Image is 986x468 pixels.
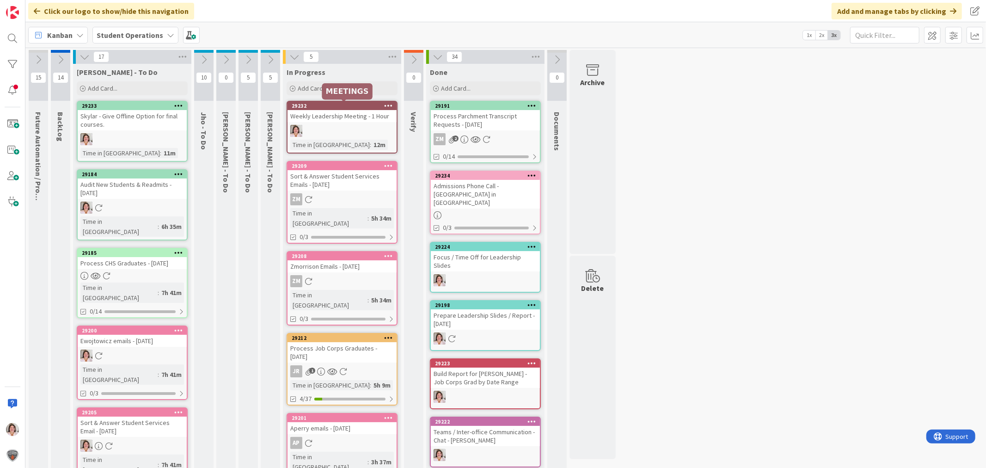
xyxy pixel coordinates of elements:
[431,172,540,180] div: 29234
[290,125,302,137] img: EW
[56,112,65,142] span: BackLog
[78,179,187,199] div: Audit New Students & Readmits - [DATE]
[288,252,397,260] div: 29208
[290,380,370,390] div: Time in [GEOGRAPHIC_DATA]
[288,102,397,122] div: 29232Weekly Leadership Meeting - 1 Hour
[290,208,367,228] div: Time in [GEOGRAPHIC_DATA]
[290,193,302,205] div: ZM
[288,193,397,205] div: ZM
[263,72,278,83] span: 5
[158,369,159,380] span: :
[431,172,540,209] div: 29234Admissions Phone Call - [GEOGRAPHIC_DATA] in [GEOGRAPHIC_DATA]
[431,102,540,110] div: 29191
[300,394,312,404] span: 4/37
[288,422,397,434] div: Aperry emails - [DATE]
[80,133,92,145] img: EW
[447,51,462,62] span: 34
[434,391,446,403] img: EW
[90,307,102,316] span: 0/14
[431,133,540,145] div: ZM
[80,148,160,158] div: Time in [GEOGRAPHIC_DATA]
[434,449,446,461] img: EW
[287,68,325,77] span: In Progress
[288,170,397,191] div: Sort & Answer Student Services Emails - [DATE]
[34,112,43,238] span: Future Automation / Process Building
[80,216,158,237] div: Time in [GEOGRAPHIC_DATA]
[300,232,308,242] span: 0/3
[431,102,540,130] div: 29191Process Parchment Transcript Requests - [DATE]
[288,260,397,272] div: Zmorrison Emails - [DATE]
[78,110,187,130] div: Skylar - Give Offline Option for final courses.
[82,250,187,256] div: 29185
[78,249,187,269] div: 29185Process CHS Graduates - [DATE]
[244,112,253,193] span: Eric - To Do
[292,335,397,341] div: 29212
[435,360,540,367] div: 29223
[78,408,187,437] div: 29205Sort & Answer Student Services Email - [DATE]
[431,251,540,271] div: Focus / Time Off for Leadership Slides
[196,72,212,83] span: 10
[288,414,397,422] div: 29201
[369,213,394,223] div: 5h 34m
[290,365,302,377] div: JR
[290,437,302,449] div: AP
[158,288,159,298] span: :
[221,112,231,193] span: Zaida - To Do
[47,30,73,41] span: Kanban
[453,135,459,142] span: 2
[19,1,42,12] span: Support
[158,222,159,232] span: :
[160,148,161,158] span: :
[443,152,455,161] span: 0/14
[435,244,540,250] div: 29224
[832,3,962,19] div: Add and manage tabs by clicking
[431,391,540,403] div: EW
[409,112,418,132] span: Verify
[288,342,397,363] div: Process Job Corps Graduates - [DATE]
[431,243,540,251] div: 29224
[288,252,397,272] div: 29208Zmorrison Emails - [DATE]
[80,202,92,214] img: EW
[431,426,540,446] div: Teams / Inter-office Communication - Chat - [PERSON_NAME]
[90,388,98,398] span: 0/3
[292,253,397,259] div: 29208
[298,84,327,92] span: Add Card...
[288,162,397,191] div: 29209Sort & Answer Student Services Emails - [DATE]
[371,140,388,150] div: 12m
[431,301,540,309] div: 29198
[93,51,109,62] span: 17
[78,350,187,362] div: EW
[370,380,371,390] span: :
[78,170,187,179] div: 29184
[292,415,397,421] div: 29201
[435,302,540,308] div: 29198
[431,333,540,345] div: EW
[431,274,540,286] div: EW
[303,51,319,62] span: 5
[288,437,397,449] div: AP
[828,31,840,40] span: 3x
[28,3,194,19] div: Click our logo to show/hide this navigation
[300,314,308,324] span: 0/3
[288,334,397,342] div: 29212
[431,309,540,330] div: Prepare Leadership Slides / Report - [DATE]
[431,418,540,446] div: 29222Teams / Inter-office Communication - Chat - [PERSON_NAME]
[435,172,540,179] div: 29234
[431,449,540,461] div: EW
[78,408,187,417] div: 29205
[288,414,397,434] div: 29201Aperry emails - [DATE]
[443,223,452,233] span: 0/3
[803,31,815,40] span: 1x
[581,77,605,88] div: Archive
[431,359,540,368] div: 29223
[290,290,367,310] div: Time in [GEOGRAPHIC_DATA]
[431,243,540,271] div: 29224Focus / Time Off for Leadership Slides
[288,162,397,170] div: 29209
[441,84,471,92] span: Add Card...
[161,148,178,158] div: 11m
[431,359,540,388] div: 29223Build Report for [PERSON_NAME] - Job Corps Grad by Date Range
[292,163,397,169] div: 29209
[290,140,370,150] div: Time in [GEOGRAPHIC_DATA]
[434,333,446,345] img: EW
[370,140,371,150] span: :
